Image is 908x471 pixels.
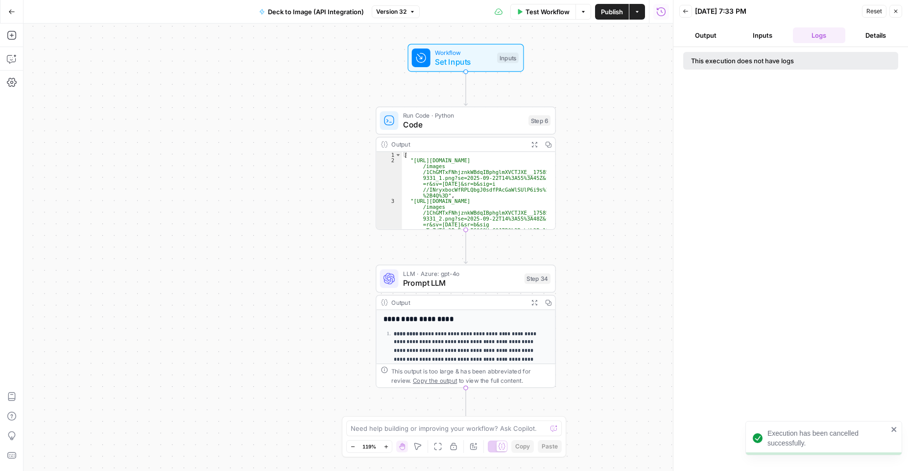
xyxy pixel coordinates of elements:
[403,111,524,120] span: Run Code · Python
[538,440,562,453] button: Paste
[376,152,402,158] div: 1
[376,107,556,230] div: Run Code · PythonCodeStep 6Output[ "[URL][DOMAIN_NAME] /images /1ChGMTxFNhjznkWBdqIBphglmXVCTJXE_...
[372,5,420,18] button: Version 32
[376,198,402,239] div: 3
[542,442,558,451] span: Paste
[376,7,406,16] span: Version 32
[528,115,550,125] div: Step 6
[736,27,789,43] button: Inputs
[464,72,467,105] g: Edge from start to step_6
[601,7,623,17] span: Publish
[403,269,520,278] span: LLM · Azure: gpt-4o
[849,27,902,43] button: Details
[525,273,550,284] div: Step 34
[497,52,519,63] div: Inputs
[464,230,467,264] g: Edge from step_6 to step_34
[253,4,370,20] button: Deck to Image (API Integration)
[515,442,530,451] span: Copy
[691,56,842,66] div: This execution does not have logs
[391,367,550,385] div: This output is too large & has been abbreviated for review. to view the full content.
[376,158,402,198] div: 2
[391,298,524,307] div: Output
[403,277,520,289] span: Prompt LLM
[395,152,401,158] span: Toggle code folding, rows 1 through 32
[376,44,556,72] div: WorkflowSet InputsInputs
[510,4,575,20] button: Test Workflow
[268,7,364,17] span: Deck to Image (API Integration)
[403,119,524,130] span: Code
[511,440,534,453] button: Copy
[435,48,492,57] span: Workflow
[891,425,898,433] button: close
[862,5,886,18] button: Reset
[595,4,629,20] button: Publish
[413,377,457,384] span: Copy the output
[793,27,846,43] button: Logs
[362,443,376,450] span: 119%
[526,7,570,17] span: Test Workflow
[767,428,888,448] div: Execution has been cancelled successfully.
[866,7,882,16] span: Reset
[435,56,492,68] span: Set Inputs
[391,140,524,149] div: Output
[679,27,732,43] button: Output
[464,388,467,421] g: Edge from step_34 to end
